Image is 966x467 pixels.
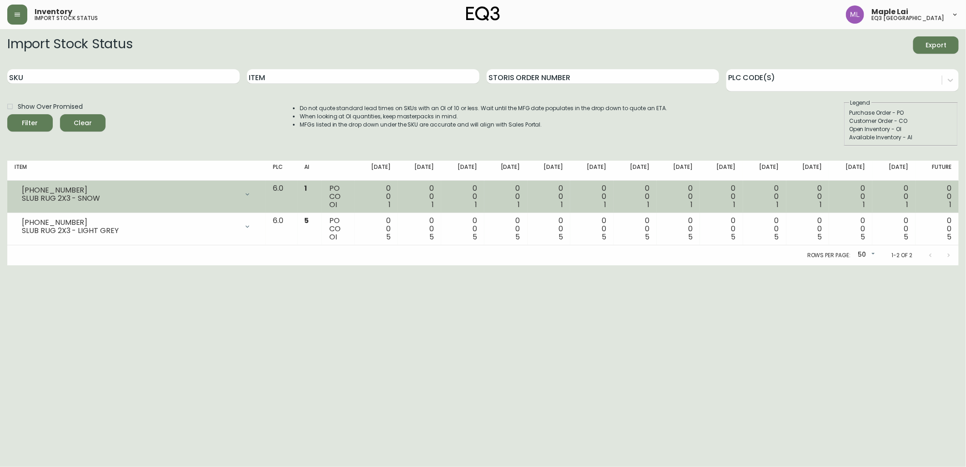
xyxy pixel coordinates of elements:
div: Open Inventory - OI [849,125,953,133]
span: 1 [647,199,649,210]
div: 0 0 [405,217,434,241]
span: 1 [388,199,391,210]
span: 1 [475,199,477,210]
th: Future [916,161,959,181]
div: 0 0 [492,184,520,209]
span: 5 [860,232,865,242]
h5: import stock status [35,15,98,21]
li: When looking at OI quantities, keep masterpacks in mind. [300,112,667,121]
div: 0 0 [707,217,736,241]
th: [DATE] [657,161,700,181]
th: [DATE] [528,161,571,181]
th: [DATE] [398,161,441,181]
span: 5 [386,232,391,242]
div: 0 0 [535,184,563,209]
div: 0 0 [923,184,951,209]
div: 0 0 [664,184,693,209]
span: 1 [305,183,307,193]
span: 1 [518,199,520,210]
span: Clear [67,117,98,129]
th: [DATE] [355,161,398,181]
div: 0 0 [750,184,779,209]
div: 0 0 [880,217,908,241]
span: 5 [645,232,649,242]
div: 0 0 [836,184,865,209]
button: Export [913,36,959,54]
div: 0 0 [578,184,606,209]
th: PLC [266,161,297,181]
p: Rows per page: [807,251,850,259]
span: 1 [604,199,606,210]
th: [DATE] [829,161,872,181]
div: 0 0 [794,217,822,241]
th: [DATE] [743,161,786,181]
span: 1 [561,199,563,210]
div: 0 0 [448,217,477,241]
span: 1 [690,199,693,210]
div: Customer Order - CO [849,117,953,125]
span: 5 [305,215,309,226]
div: 50 [854,248,877,263]
div: PO CO [329,184,347,209]
div: 0 0 [621,217,649,241]
th: AI [297,161,322,181]
td: 6.0 [266,181,297,213]
legend: Legend [849,99,871,107]
li: Do not quote standard lead times on SKUs with an OI of 10 or less. Wait until the MFG date popula... [300,104,667,112]
div: Filter [22,117,38,129]
div: 0 0 [664,217,693,241]
span: 5 [516,232,520,242]
th: [DATE] [700,161,743,181]
span: 1 [863,199,865,210]
span: OI [329,232,337,242]
span: 1 [432,199,434,210]
span: 1 [949,199,951,210]
div: 0 0 [836,217,865,241]
th: [DATE] [872,161,916,181]
div: 0 0 [535,217,563,241]
span: 5 [775,232,779,242]
div: [PHONE_NUMBER] [22,186,238,194]
th: [DATE] [614,161,657,181]
div: [PHONE_NUMBER]SLUB RUG 2X3 - SNOW [15,184,258,204]
div: Available Inventory - AI [849,133,953,142]
span: OI [329,199,337,210]
td: 6.0 [266,213,297,245]
th: Item [7,161,266,181]
h2: Import Stock Status [7,36,132,54]
span: 5 [904,232,908,242]
th: [DATE] [484,161,528,181]
span: Inventory [35,8,72,15]
span: 5 [817,232,822,242]
div: Purchase Order - PO [849,109,953,117]
span: Show Over Promised [18,102,83,112]
div: SLUB RUG 2X3 - SNOW [22,194,238,203]
span: 5 [429,232,434,242]
span: 5 [602,232,606,242]
div: 0 0 [362,184,391,209]
span: 1 [906,199,908,210]
div: 0 0 [578,217,606,241]
div: SLUB RUG 2X3 - LIGHT GREY [22,227,238,235]
th: [DATE] [570,161,614,181]
span: 5 [558,232,563,242]
span: Maple Lai [871,8,908,15]
img: logo [466,6,500,21]
th: [DATE] [441,161,484,181]
div: 0 0 [707,184,736,209]
div: 0 0 [448,184,477,209]
div: 0 0 [923,217,951,241]
span: 5 [731,232,736,242]
span: 1 [777,199,779,210]
span: 5 [688,232,693,242]
div: 0 0 [880,184,908,209]
span: 5 [473,232,477,242]
div: 0 0 [794,184,822,209]
span: 1 [820,199,822,210]
span: 5 [947,232,951,242]
p: 1-2 of 2 [891,251,912,259]
th: [DATE] [786,161,830,181]
div: 0 0 [492,217,520,241]
img: 61e28cffcf8cc9f4e300d877dd684943 [846,5,864,24]
div: [PHONE_NUMBER] [22,218,238,227]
